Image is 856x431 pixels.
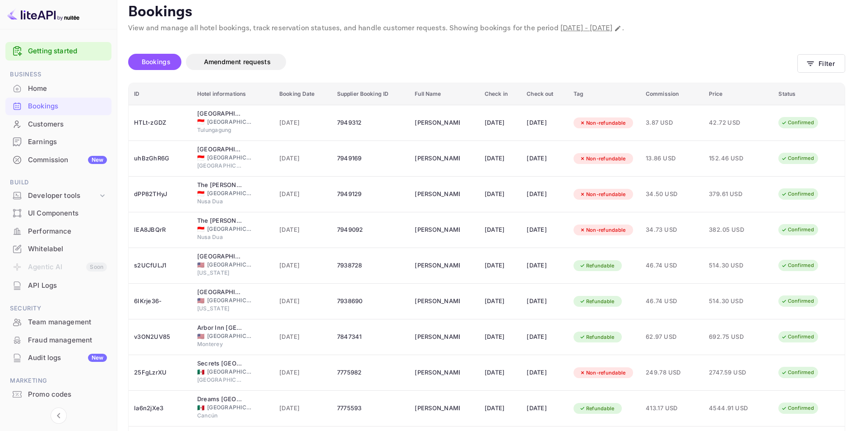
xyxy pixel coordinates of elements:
span: 34.50 USD [646,189,698,199]
span: 42.72 USD [709,118,754,128]
div: UI Components [28,208,107,219]
th: Hotel informations [192,83,274,105]
div: Yuli Rachman Bastian [415,116,460,130]
a: Audit logsNew [5,349,111,366]
div: v3ON2UV85 [134,330,186,344]
span: 514.30 USD [709,296,754,306]
div: Non-refundable [574,189,632,200]
span: Tulungagung [197,126,242,134]
div: CommissionNew [5,151,111,169]
div: 7775982 [337,365,404,380]
span: [GEOGRAPHIC_DATA] [207,261,252,269]
a: Home [5,80,111,97]
span: [DATE] [279,332,326,342]
div: Confirmed [775,260,820,271]
div: [DATE] [485,187,516,201]
span: Nusa Dua [197,197,242,206]
div: Refundable [574,403,620,414]
div: Confirmed [775,117,820,128]
span: Mexico [197,405,204,411]
div: Promo codes [28,389,107,400]
span: United States of America [197,298,204,304]
div: 7949169 [337,151,404,166]
span: 514.30 USD [709,261,754,271]
span: [DATE] [279,154,326,164]
span: [DATE] [279,368,326,378]
span: [DATE] [279,118,326,128]
span: [GEOGRAPHIC_DATA] [207,154,252,162]
a: CommissionNew [5,151,111,168]
span: Bookings [142,58,171,66]
div: Confirmed [775,153,820,164]
div: 7949092 [337,223,404,237]
span: Marketing [5,376,111,386]
th: ID [129,83,192,105]
th: Price [703,83,773,105]
div: Home [28,84,107,94]
div: Performance [28,226,107,237]
div: [DATE] [527,365,563,380]
div: Confirmed [775,403,820,414]
div: Bookings [5,98,111,115]
a: Fraud management [5,332,111,348]
span: 413.17 USD [646,403,698,413]
div: Refundable [574,260,620,272]
span: [DATE] - [DATE] [560,23,612,33]
div: [DATE] [485,258,516,273]
div: Audit logsNew [5,349,111,367]
button: Collapse navigation [51,408,67,424]
a: UI Components [5,205,111,221]
div: New [88,156,107,164]
div: HTLt-zGDZ [134,116,186,130]
span: [GEOGRAPHIC_DATA] [207,403,252,412]
span: Indonesia [197,191,204,197]
div: UI Components [5,205,111,222]
div: Non-refundable [574,153,632,164]
th: Supplier Booking ID [332,83,410,105]
div: Ellen Jutro [415,330,460,344]
a: Team management [5,314,111,330]
div: Secrets Maroma Beach Riviera Cancun - Adults Only - All inclusive [197,359,242,368]
span: 62.97 USD [646,332,698,342]
div: Whitelabel [28,244,107,254]
div: Refundable [574,296,620,307]
div: Promo codes [5,386,111,403]
div: [DATE] [527,151,563,166]
span: [DATE] [279,189,326,199]
span: 692.75 USD [709,332,754,342]
div: Getting started [5,42,111,61]
div: 7847341 [337,330,404,344]
div: Fraud management [5,332,111,349]
span: 13.86 USD [646,154,698,164]
span: Monterey [197,340,242,348]
div: Bookings [28,101,107,112]
span: 4544.91 USD [709,403,754,413]
div: [DATE] [485,365,516,380]
a: Whitelabel [5,240,111,257]
span: Mexico [197,369,204,375]
div: 7949312 [337,116,404,130]
div: Developer tools [5,188,111,204]
div: 25FgLzrXU [134,365,186,380]
span: [DATE] [279,296,326,306]
p: Bookings [128,3,845,21]
th: Tag [568,83,640,105]
a: API Logs [5,277,111,294]
span: 382.05 USD [709,225,754,235]
div: [DATE] [485,223,516,237]
span: Security [5,304,111,314]
a: Performance [5,223,111,239]
span: United States of America [197,262,204,268]
span: 34.73 USD [646,225,698,235]
div: Hyatt Place Washington DC/US Capitol [197,288,242,297]
div: 7938690 [337,294,404,309]
span: [GEOGRAPHIC_DATA] [207,225,252,233]
div: Earnings [28,137,107,147]
div: [DATE] [527,258,563,273]
div: Confirmed [775,188,820,200]
div: Arbor Inn Monterey [197,323,242,333]
span: [US_STATE] [197,269,242,277]
span: 152.46 USD [709,154,754,164]
span: Amendment requests [204,58,271,66]
span: [GEOGRAPHIC_DATA] [207,189,252,197]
